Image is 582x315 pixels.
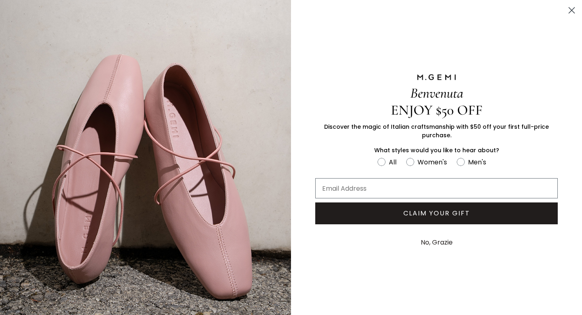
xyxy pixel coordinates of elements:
div: Women's [418,157,447,167]
div: Men's [468,157,486,167]
span: Discover the magic of Italian craftsmanship with $50 off your first full-price purchase. [324,123,549,139]
input: Email Address [315,178,558,198]
button: Close dialog [565,3,579,17]
span: ENJOY $50 OFF [391,102,483,119]
button: CLAIM YOUR GIFT [315,202,558,224]
img: M.GEMI [416,74,457,81]
span: What styles would you like to hear about? [374,146,499,154]
div: All [389,157,396,167]
button: No, Grazie [417,232,457,253]
span: Benvenuta [410,85,463,102]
